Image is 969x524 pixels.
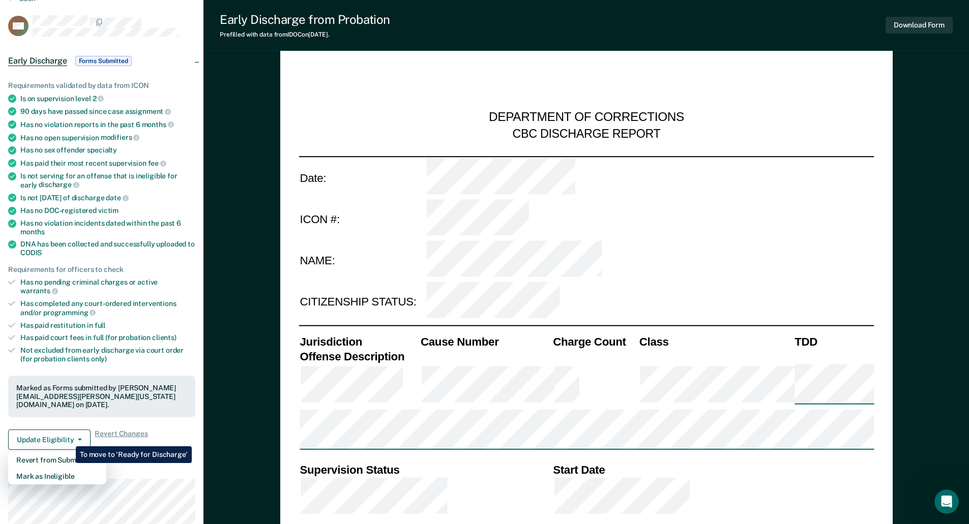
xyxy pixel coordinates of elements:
th: Supervision Status [299,462,552,477]
span: assignment [125,107,171,115]
div: 90 days have passed since case [20,107,195,116]
span: months [20,228,45,236]
button: Mark as Ineligible [8,468,106,484]
button: Download Form [886,17,953,34]
th: Offense Description [299,349,420,363]
div: Has no violation reports in the past 6 [20,120,195,129]
th: Class [638,334,793,349]
th: Start Date [552,462,874,477]
div: CBC DISCHARGE REPORT [512,126,660,141]
div: Has no violation incidents dated within the past 6 [20,219,195,236]
button: Revert from Submitted [8,452,106,468]
div: Has no DOC-registered [20,206,195,215]
div: Early Discharge from Probation [220,12,390,27]
div: Has paid restitution in [20,321,195,330]
div: Has completed any court-ordered interventions and/or [20,299,195,317]
div: Has no open supervision [20,133,195,142]
th: Jurisdiction [299,334,420,349]
span: warrants [20,287,58,295]
span: date [106,194,128,202]
span: discharge [39,180,79,189]
th: TDD [794,334,874,349]
th: Charge Count [552,334,638,349]
span: CODIS [20,249,42,257]
span: only) [91,355,107,363]
span: fee [148,159,166,167]
th: Cause Number [419,334,551,349]
button: Update Eligibility [8,429,91,450]
div: Has paid their most recent supervision [20,159,195,168]
div: DNA has been collected and successfully uploaded to [20,240,195,257]
div: Is not [DATE] of discharge [20,193,195,202]
span: Forms Submitted [75,56,132,66]
td: Date: [299,156,425,198]
td: NAME: [299,240,425,282]
span: months [142,120,174,129]
td: CITIZENSHIP STATUS: [299,282,425,323]
div: Marked as Forms submitted by [PERSON_NAME][EMAIL_ADDRESS][PERSON_NAME][US_STATE][DOMAIN_NAME] on ... [16,384,187,409]
span: victim [98,206,119,214]
span: 2 [93,95,104,103]
div: Requirements validated by data from ICON [8,81,195,90]
span: specialty [87,146,117,154]
div: Has no sex offender [20,146,195,155]
span: modifiers [101,133,140,141]
span: Revert Changes [95,429,148,450]
span: clients) [152,333,177,342]
span: programming [43,309,96,317]
div: DEPARTMENT OF CORRECTIONS [489,110,684,126]
iframe: Intercom live chat [934,489,959,514]
div: Has paid court fees in full (for probation [20,333,195,342]
div: Not excluded from early discharge via court order (for probation clients [20,346,195,363]
div: Has no pending criminal charges or active [20,278,195,295]
div: Is on supervision level [20,94,195,103]
div: Is not serving for an offense that is ineligible for early [20,172,195,189]
td: ICON #: [299,198,425,240]
div: Prefilled with data from IDOC on [DATE] . [220,31,390,38]
span: full [95,321,105,329]
div: Requirements for officers to check [8,265,195,274]
span: Early Discharge [8,56,67,66]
